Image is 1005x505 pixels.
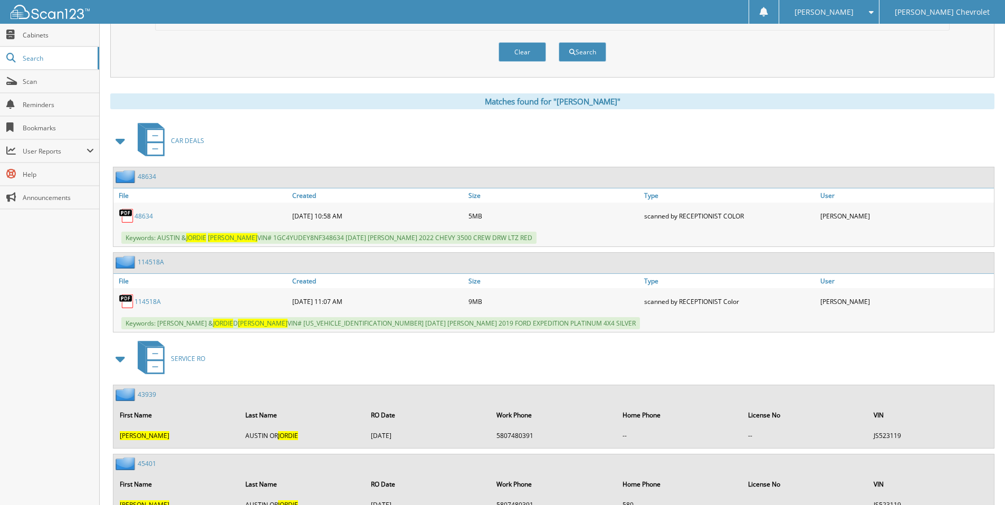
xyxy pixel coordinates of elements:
[114,404,239,426] th: First Name
[23,193,94,202] span: Announcements
[120,431,169,440] span: [PERSON_NAME]
[868,473,993,495] th: VIN
[23,147,87,156] span: User Reports
[171,354,205,363] span: SERVICE RO
[743,473,867,495] th: License No
[23,170,94,179] span: Help
[119,208,135,224] img: PDF.png
[121,232,537,244] span: Keywords: AUSTIN & VIN# 1GC4YUDEY8NF348634 [DATE] [PERSON_NAME] 2022 CHEVY 3500 CREW DRW LTZ RED
[23,31,94,40] span: Cabinets
[11,5,90,19] img: scan123-logo-white.svg
[743,404,867,426] th: License No
[186,233,206,242] span: JORDIE
[290,205,466,226] div: [DATE] 10:58 AM
[743,427,867,444] td: --
[278,431,298,440] span: JORDIE
[818,205,994,226] div: [PERSON_NAME]
[213,319,233,328] span: JORDIE
[466,188,642,203] a: Size
[642,291,818,312] div: scanned by RECEPTIONIST Color
[23,123,94,132] span: Bookmarks
[491,427,616,444] td: 5807480391
[116,170,138,183] img: folder2.png
[499,42,546,62] button: Clear
[238,319,288,328] span: [PERSON_NAME]
[138,390,156,399] a: 43939
[138,258,164,266] a: 114518A
[131,338,205,379] a: SERVICE RO
[366,473,490,495] th: RO Date
[171,136,204,145] span: CAR DEALS
[818,291,994,312] div: [PERSON_NAME]
[135,297,161,306] a: 114518A
[240,473,365,495] th: Last Name
[642,274,818,288] a: Type
[290,274,466,288] a: Created
[366,427,490,444] td: [DATE]
[617,404,742,426] th: Home Phone
[23,54,92,63] span: Search
[116,457,138,470] img: folder2.png
[868,427,993,444] td: JS523119
[23,77,94,86] span: Scan
[114,473,239,495] th: First Name
[366,404,490,426] th: RO Date
[116,255,138,269] img: folder2.png
[491,473,616,495] th: Work Phone
[290,291,466,312] div: [DATE] 11:07 AM
[559,42,606,62] button: Search
[110,93,994,109] div: Matches found for "[PERSON_NAME]"
[116,388,138,401] img: folder2.png
[642,188,818,203] a: Type
[952,454,1005,505] iframe: Chat Widget
[208,233,257,242] span: [PERSON_NAME]
[240,404,365,426] th: Last Name
[121,317,640,329] span: Keywords: [PERSON_NAME] & D VIN# [US_VEHICLE_IDENTIFICATION_NUMBER] [DATE] [PERSON_NAME] 2019 FOR...
[491,404,616,426] th: Work Phone
[868,404,993,426] th: VIN
[818,188,994,203] a: User
[617,473,742,495] th: Home Phone
[135,212,153,221] a: 48634
[895,9,990,15] span: [PERSON_NAME] Chevrolet
[466,205,642,226] div: 5MB
[113,274,290,288] a: File
[138,172,156,181] a: 48634
[617,427,742,444] td: --
[131,120,204,161] a: CAR DEALS
[818,274,994,288] a: User
[466,274,642,288] a: Size
[240,427,365,444] td: AUSTIN OR
[642,205,818,226] div: scanned by RECEPTIONIST COLOR
[23,100,94,109] span: Reminders
[138,459,156,468] a: 45401
[113,188,290,203] a: File
[119,293,135,309] img: PDF.png
[466,291,642,312] div: 9MB
[290,188,466,203] a: Created
[795,9,854,15] span: [PERSON_NAME]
